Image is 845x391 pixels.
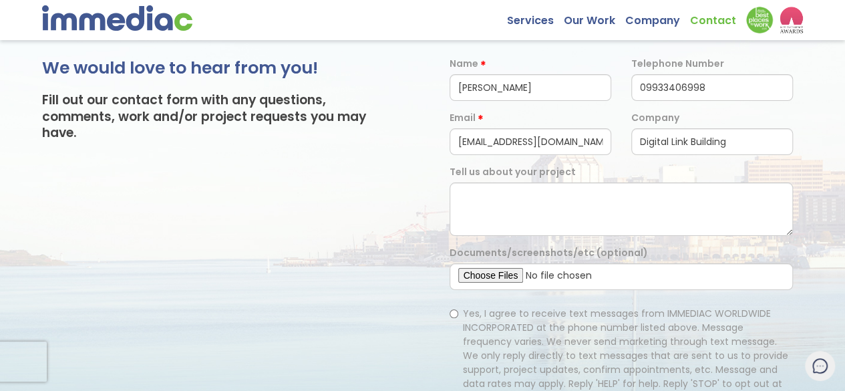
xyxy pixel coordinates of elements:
img: Down [746,7,773,33]
h3: Fill out our contact form with any questions, comments, work and/or project requests you may have. [42,92,395,142]
a: Company [625,7,690,27]
h2: We would love to hear from you! [42,57,395,79]
label: Name [450,57,478,71]
input: Yes, I agree to receive text messages from IMMEDIAC WORLDWIDE INCORPORATED at the phone number li... [450,309,458,318]
label: Tell us about your project [450,165,576,179]
a: Contact [690,7,746,27]
label: Telephone Number [631,57,724,71]
label: Email [450,111,476,125]
a: Services [507,7,564,27]
label: Documents/screenshots/etc (optional) [450,246,648,260]
img: logo2_wea_nobg.webp [780,7,803,33]
label: Company [631,111,679,125]
a: Our Work [564,7,625,27]
img: immediac [42,5,192,31]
